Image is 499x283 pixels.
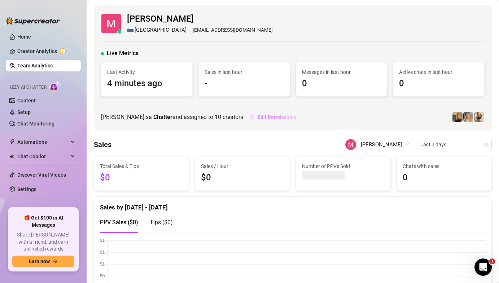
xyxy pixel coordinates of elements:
[258,114,296,120] span: Edit Permissions
[489,258,495,264] span: 1
[6,17,60,25] img: logo-BBDzfeDw.svg
[17,172,66,178] a: Discover Viral Videos
[127,26,134,35] span: 🇸🇮
[201,162,284,170] span: Sales / Hour
[302,162,385,170] span: Number of PPVs Sold
[249,111,297,123] button: Edit Permissions
[9,154,14,159] img: Chat Copilot
[12,215,74,229] span: 🎁 Get $100 in AI Messages
[302,77,381,90] span: 0
[150,219,173,226] span: Tips ( $0 )
[205,68,284,76] span: Sales in last hour
[474,258,492,276] iframe: Intercom live chat
[17,109,31,115] a: Setup
[474,112,484,122] img: chloe!!
[9,139,15,145] span: thunderbolt
[483,142,488,147] span: calendar
[463,112,473,122] img: Enya
[29,258,50,264] span: Earn now
[101,14,121,33] img: Miha janzevic
[53,259,58,264] span: arrow-right
[345,139,356,150] img: Miha janzevic
[100,171,183,185] span: $0
[100,162,183,170] span: Total Sales & Tips
[100,219,138,226] span: PPV Sales ( $0 )
[101,112,243,121] span: [PERSON_NAME] is a and assigned to creators
[100,197,486,212] div: Sales by [DATE] - [DATE]
[361,139,409,150] span: Miha janzevic
[17,186,36,192] a: Settings
[201,171,284,185] span: $0
[420,139,487,150] span: Last 7 days
[17,45,75,57] a: Creator Analytics exclamation-circle
[127,12,273,26] span: [PERSON_NAME]
[10,84,47,91] span: Izzy AI Chatter
[452,112,463,122] img: kendall
[215,114,221,120] span: 10
[399,77,478,90] span: 0
[17,121,54,127] a: Chat Monitoring
[205,77,284,90] span: -
[12,231,74,253] span: Share [PERSON_NAME] with a friend, and earn unlimited rewards
[403,162,486,170] span: Chats with sales
[153,114,172,120] b: Chatter
[135,26,187,35] span: [GEOGRAPHIC_DATA]
[107,68,187,76] span: Last Activity
[94,140,111,150] h4: Sales
[17,34,31,40] a: Home
[107,49,139,58] span: Live Metrics
[302,68,381,76] span: Messages in last hour
[250,115,255,120] span: setting
[17,136,69,148] span: Automations
[403,171,486,185] span: 0
[49,81,61,92] img: AI Chatter
[107,77,187,90] span: 4 minutes ago
[399,68,478,76] span: Active chats in last hour
[127,26,273,35] div: [EMAIL_ADDRESS][DOMAIN_NAME]
[17,151,69,162] span: Chat Copilot
[17,63,53,68] a: Team Analytics
[17,98,36,103] a: Content
[12,256,74,267] button: Earn nowarrow-right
